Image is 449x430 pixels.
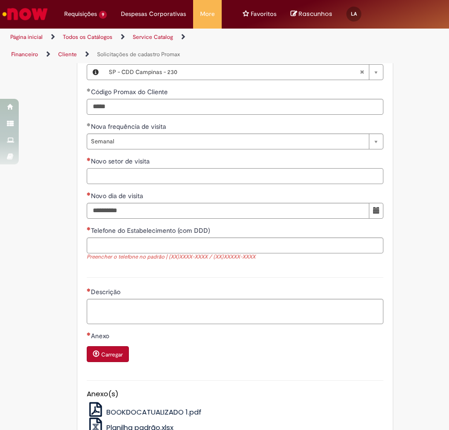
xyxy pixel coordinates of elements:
[87,346,129,362] button: Carregar anexo de Anexo Required
[299,9,332,18] span: Rascunhos
[87,390,383,398] h5: Anexo(s)
[87,237,383,253] input: Telefone do Estabelecimento (com DDD)
[7,29,217,63] ul: Trilhas de página
[58,51,77,58] a: Cliente
[63,33,112,41] a: Todos os Catálogos
[87,192,91,196] span: Necessários
[251,9,277,19] span: Favoritos
[91,157,151,165] span: Novo setor de visita
[91,226,212,235] span: Telefone do Estabelecimento (com DDD)
[369,203,383,219] button: Mostrar calendário para Novo dia de visita
[101,351,123,358] small: Carregar
[10,33,43,41] a: Página inicial
[87,99,383,115] input: Código Promax do Cliente
[91,288,122,296] span: Descrição
[91,122,168,131] span: Nova frequência de visita
[355,65,369,80] abbr: Limpar campo Geo - CDD
[104,65,383,80] a: SP - CDD Campinas - 230Limpar campo Geo - CDD
[91,88,170,96] span: Código Promax do Cliente
[64,9,97,19] span: Requisições
[87,157,91,161] span: Necessários
[87,332,91,336] span: Necessários
[121,9,186,19] span: Despesas Corporativas
[97,51,180,58] a: Solicitações de cadastro Promax
[87,203,369,219] input: Novo dia de visita
[91,332,111,340] span: Anexo
[87,227,91,230] span: Necessários
[87,253,383,261] div: Preencher o telefone no padrão | (XX)XXXX-XXXX / (XX)XXXXX-XXXX
[200,9,215,19] span: More
[87,407,202,417] a: BOOKDOCATUALIZADO 1.pdf
[91,134,364,149] span: Semanal
[109,65,359,80] span: SP - CDD Campinas - 230
[91,192,145,200] span: Novo dia de visita
[99,11,107,19] span: 9
[87,168,383,184] input: Novo setor de visita
[87,88,91,92] span: Obrigatório Preenchido
[351,11,357,17] span: LA
[1,5,49,23] img: ServiceNow
[11,51,38,58] a: Financeiro
[87,123,91,126] span: Obrigatório Preenchido
[106,407,202,417] span: BOOKDOCATUALIZADO 1.pdf
[87,288,91,292] span: Necessários
[291,9,332,18] a: No momento, sua lista de rascunhos tem 0 Itens
[87,299,383,324] textarea: Descrição
[87,65,104,80] button: Geo - CDD, Visualizar este registro SP - CDD Campinas - 230
[133,33,173,41] a: Service Catalog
